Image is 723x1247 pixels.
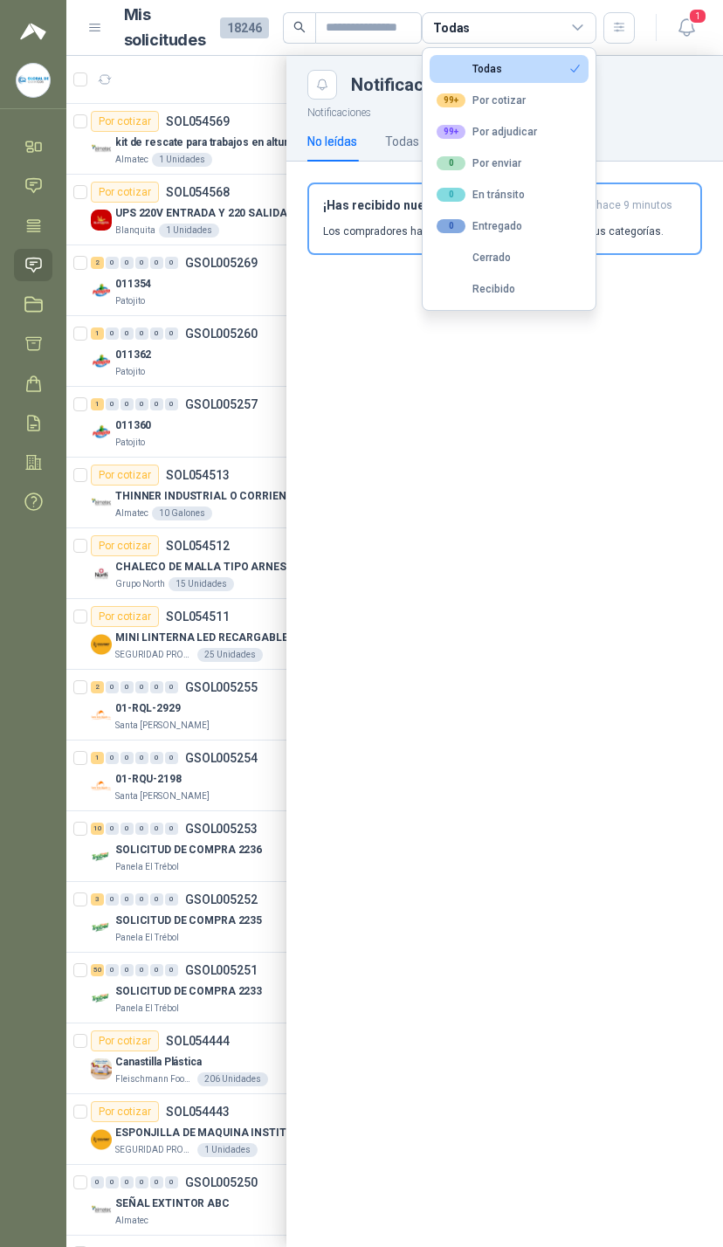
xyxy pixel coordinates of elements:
button: 99+Por adjudicar [430,118,589,146]
div: Por enviar [437,156,521,170]
div: Cerrado [437,251,511,264]
div: Recibido [437,283,515,295]
div: 99+ [437,93,465,107]
div: No leídas [307,132,357,151]
div: 0 [437,188,465,202]
img: Company Logo [17,64,50,97]
h1: Mis solicitudes [124,3,206,53]
button: 1 [671,12,702,44]
div: Entregado [437,219,522,233]
button: 0En tránsito [430,181,589,209]
button: 99+Por cotizar [430,86,589,114]
div: Por cotizar [437,93,526,107]
div: 0 [437,156,465,170]
span: search [293,21,306,33]
div: 0 [437,219,465,233]
button: Close [307,70,337,100]
div: Notificaciones [351,76,702,93]
div: Todas [433,18,470,38]
button: Todas [430,55,589,83]
div: Por adjudicar [437,125,537,139]
div: En tránsito [437,188,525,202]
img: Logo peakr [20,21,46,42]
span: 1 [688,8,707,24]
button: ¡Has recibido nuevas solicitudes!hace 9 minutos Los compradores han publicado nuevas solicitudes ... [307,183,702,255]
p: Notificaciones [286,100,723,121]
h3: ¡Has recibido nuevas solicitudes! [323,198,589,213]
div: 99+ [437,125,465,139]
div: Todas [437,63,502,75]
button: 0Por enviar [430,149,589,177]
button: 0Entregado [430,212,589,240]
button: Recibido [430,275,589,303]
p: Los compradores han publicado nuevas solicitudes en tus categorías. [323,224,664,239]
div: Todas [385,132,419,151]
span: 18246 [220,17,269,38]
button: Cerrado [430,244,589,272]
span: hace 9 minutos [596,198,672,213]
